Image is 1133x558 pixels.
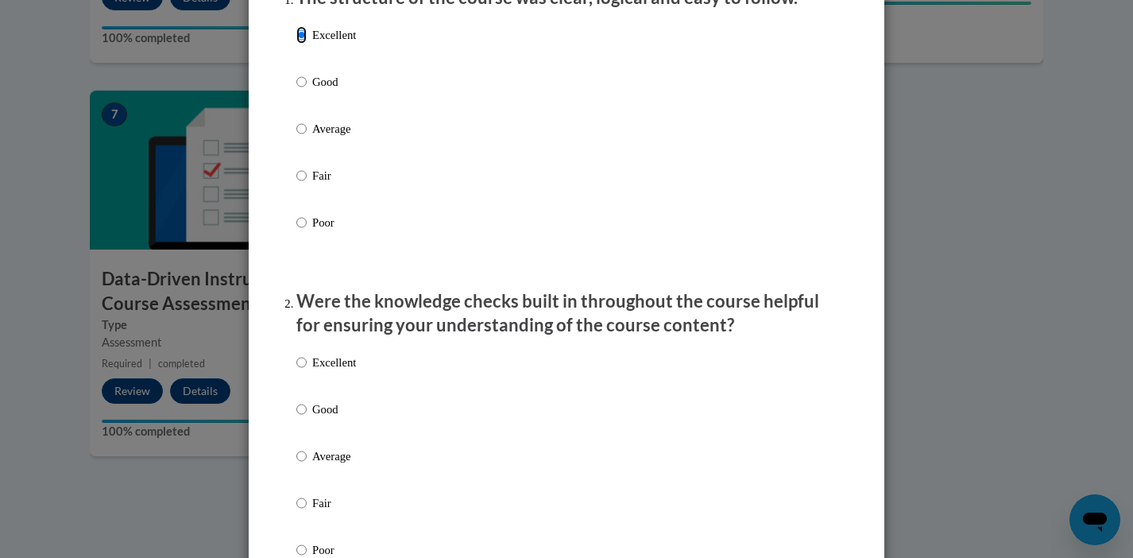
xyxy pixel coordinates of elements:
p: Excellent [312,354,356,371]
input: Good [296,73,307,91]
input: Fair [296,494,307,512]
p: Average [312,120,356,138]
input: Excellent [296,26,307,44]
p: Good [312,401,356,418]
input: Average [296,120,307,138]
p: Were the knowledge checks built in throughout the course helpful for ensuring your understanding ... [296,289,837,339]
input: Fair [296,167,307,184]
input: Good [296,401,307,418]
input: Average [296,448,307,465]
input: Poor [296,214,307,231]
input: Excellent [296,354,307,371]
p: Fair [312,167,356,184]
p: Excellent [312,26,356,44]
p: Average [312,448,356,465]
p: Good [312,73,356,91]
p: Fair [312,494,356,512]
p: Poor [312,214,356,231]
